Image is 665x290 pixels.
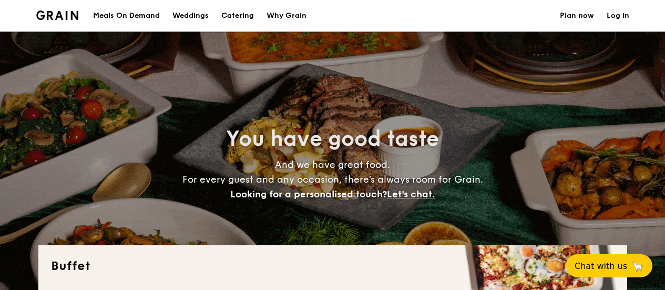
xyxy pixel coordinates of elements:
[36,11,79,20] img: Grain
[631,260,644,272] span: 🦙
[387,188,435,200] span: Let's chat.
[575,261,627,271] span: Chat with us
[226,126,439,152] span: You have good taste
[182,159,483,200] span: And we have great food. For every guest and any occasion, there’s always room for Grain.
[36,11,79,20] a: Logotype
[230,188,387,200] span: Looking for a personalised touch?
[51,258,615,275] h2: Buffet
[566,254,652,277] button: Chat with us🦙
